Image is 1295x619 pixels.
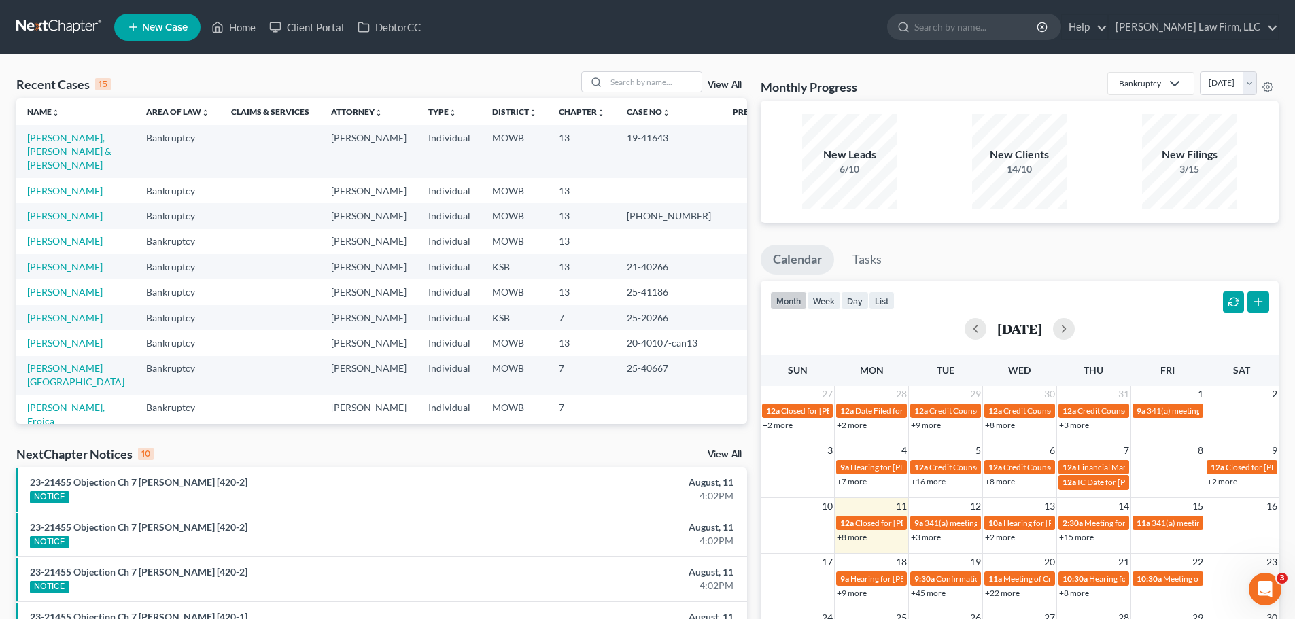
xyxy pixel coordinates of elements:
[548,125,616,177] td: 13
[1063,573,1088,584] span: 10:30a
[548,229,616,254] td: 13
[925,518,1056,528] span: 341(a) meeting for [PERSON_NAME]
[807,291,841,310] button: week
[900,442,908,459] span: 4
[481,125,548,177] td: MOWB
[548,178,616,203] td: 13
[969,386,982,402] span: 29
[27,185,103,196] a: [PERSON_NAME]
[417,305,481,330] td: Individual
[911,532,941,542] a: +3 more
[135,279,220,304] td: Bankruptcy
[840,406,854,416] span: 12a
[30,476,247,488] a: 23-21455 Objection Ch 7 [PERSON_NAME] [420-2]
[481,305,548,330] td: KSB
[1191,554,1205,570] span: 22
[559,107,605,117] a: Chapterunfold_more
[417,254,481,279] td: Individual
[1277,573,1288,584] span: 3
[1063,477,1076,487] span: 12a
[135,356,220,395] td: Bankruptcy
[27,210,103,222] a: [PERSON_NAME]
[417,279,481,304] td: Individual
[1063,462,1076,472] span: 12a
[985,532,1015,542] a: +2 more
[936,573,1090,584] span: Confirmation hearing for [PERSON_NAME]
[969,554,982,570] span: 19
[320,178,417,203] td: [PERSON_NAME]
[417,395,481,434] td: Individual
[481,395,548,434] td: MOWB
[766,406,780,416] span: 12a
[1084,518,1191,528] span: Meeting for [PERSON_NAME]
[320,254,417,279] td: [PERSON_NAME]
[869,291,895,310] button: list
[1089,573,1205,584] span: Hearing for Priority Logistics Inc.
[135,203,220,228] td: Bankruptcy
[135,305,220,330] td: Bankruptcy
[27,402,105,427] a: [PERSON_NAME], Eroica
[837,588,867,598] a: +9 more
[911,476,946,487] a: +16 more
[30,536,69,548] div: NOTICE
[27,362,124,387] a: [PERSON_NAME][GEOGRAPHIC_DATA]
[802,147,897,162] div: New Leads
[1122,442,1130,459] span: 7
[481,330,548,355] td: MOWB
[320,330,417,355] td: [PERSON_NAME]
[508,489,733,503] div: 4:02PM
[985,476,1015,487] a: +8 more
[761,79,857,95] h3: Monthly Progress
[840,518,854,528] span: 12a
[708,450,742,459] a: View All
[320,395,417,434] td: [PERSON_NAME]
[1003,518,1109,528] span: Hearing for [PERSON_NAME]
[30,521,247,533] a: 23-21455 Objection Ch 7 [PERSON_NAME] [420-2]
[761,245,834,275] a: Calendar
[1077,406,1219,416] span: Credit Counseling for [PERSON_NAME]
[375,109,383,117] i: unfold_more
[548,395,616,434] td: 7
[417,356,481,395] td: Individual
[914,406,928,416] span: 12a
[428,107,457,117] a: Typeunfold_more
[220,98,320,125] th: Claims & Services
[606,72,702,92] input: Search by name...
[895,498,908,514] span: 11
[1063,406,1076,416] span: 12a
[417,330,481,355] td: Individual
[548,254,616,279] td: 13
[1043,386,1056,402] span: 30
[1196,386,1205,402] span: 1
[27,235,103,247] a: [PERSON_NAME]
[616,356,722,395] td: 25-40667
[1271,442,1279,459] span: 9
[821,498,834,514] span: 10
[1117,554,1130,570] span: 21
[201,109,209,117] i: unfold_more
[508,565,733,579] div: August, 11
[27,132,111,171] a: [PERSON_NAME], [PERSON_NAME] & [PERSON_NAME]
[142,22,188,33] span: New Case
[1233,364,1250,376] span: Sat
[850,573,956,584] span: Hearing for [PERSON_NAME]
[1084,364,1103,376] span: Thu
[481,203,548,228] td: MOWB
[30,491,69,503] div: NOTICE
[1117,498,1130,514] span: 14
[1142,147,1237,162] div: New Filings
[1271,386,1279,402] span: 2
[1063,518,1083,528] span: 2:30a
[1109,15,1278,39] a: [PERSON_NAME] Law Firm, LLC
[840,462,849,472] span: 9a
[481,229,548,254] td: MOWB
[52,109,60,117] i: unfold_more
[548,279,616,304] td: 13
[548,203,616,228] td: 13
[481,356,548,395] td: MOWB
[320,279,417,304] td: [PERSON_NAME]
[733,107,770,117] a: Prefixunfold_more
[770,291,807,310] button: month
[1137,573,1162,584] span: 10:30a
[1191,498,1205,514] span: 15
